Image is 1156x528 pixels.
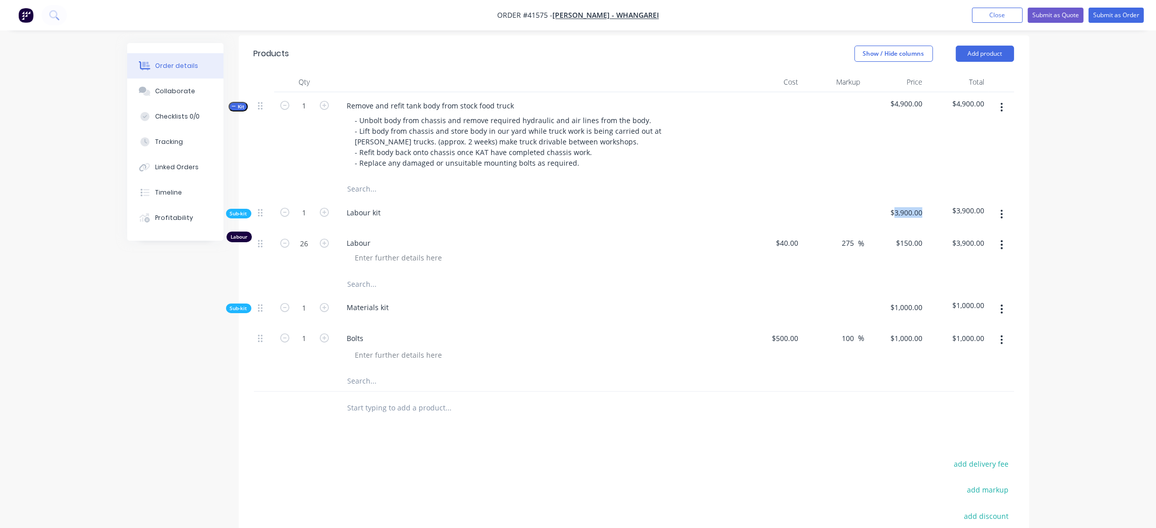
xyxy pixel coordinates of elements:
span: $1,000.00 [869,302,923,313]
button: Close [972,8,1023,23]
button: Order details [127,53,223,79]
button: Show / Hide columns [854,46,933,62]
button: Profitability [127,205,223,231]
button: add delivery fee [949,457,1014,471]
span: $1,000.00 [930,300,985,311]
span: Kit [232,103,245,110]
button: Timeline [127,180,223,205]
input: Search... [347,179,550,199]
span: % [859,332,865,344]
div: Timeline [155,188,182,197]
input: Search... [347,274,550,294]
div: Qty [274,72,335,92]
img: Factory [18,8,33,23]
span: Sub-kit [230,305,247,312]
span: Labour [347,238,736,248]
button: add markup [962,483,1014,497]
a: [PERSON_NAME] - Whangarei [552,11,659,20]
span: Order #41575 - [497,11,552,20]
div: Total [926,72,989,92]
span: $3,900.00 [869,207,923,218]
div: Tracking [155,137,183,146]
div: Markup [802,72,865,92]
button: Kit [229,102,248,111]
button: Tracking [127,129,223,155]
span: % [859,238,865,249]
div: Collaborate [155,87,195,96]
input: Search... [347,371,550,391]
div: Labour [227,232,252,242]
div: Labour kit [339,205,389,220]
button: add discount [959,509,1014,523]
span: $3,900.00 [930,205,985,216]
span: $4,900.00 [930,98,985,109]
div: - Unbolt body from chassis and remove required hydraulic and air lines from the body. - Lift body... [347,113,720,170]
div: Checklists 0/0 [155,112,200,121]
div: Linked Orders [155,163,199,172]
button: Submit as Order [1089,8,1144,23]
div: Order details [155,61,198,70]
button: Linked Orders [127,155,223,180]
div: Price [865,72,927,92]
input: Start typing to add a product... [347,398,550,418]
div: Products [254,48,289,60]
button: Add product [956,46,1014,62]
div: Cost [740,72,803,92]
span: Sub-kit [230,210,247,217]
div: Bolts [339,331,372,346]
button: Collaborate [127,79,223,104]
div: Profitability [155,213,193,222]
span: $4,900.00 [869,98,923,109]
div: Remove and refit tank body from stock food truck [339,98,523,113]
div: Materials kit [339,300,397,315]
button: Submit as Quote [1028,8,1084,23]
button: Checklists 0/0 [127,104,223,129]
